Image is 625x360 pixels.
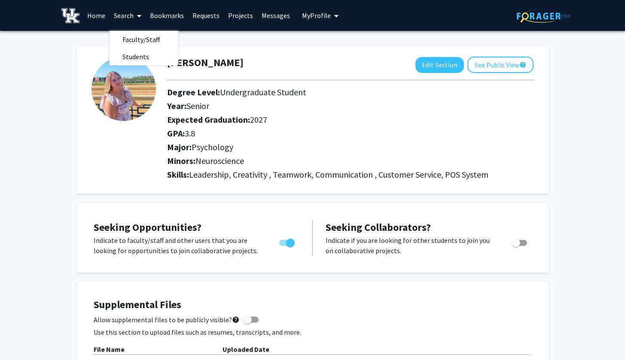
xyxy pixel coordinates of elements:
[94,235,263,256] p: Indicate to faculty/staff and other users that you are looking for opportunities to join collabor...
[167,128,515,139] h2: GPA:
[250,114,267,125] span: 2027
[185,128,195,139] span: 3.8
[94,315,240,325] span: Allow supplemental files to be publicly visible?
[192,142,233,152] span: Psychology
[167,169,534,180] h2: Skills:
[326,235,495,256] p: Indicate if you are looking for other students to join you on collaborative projects.
[189,169,488,180] span: Leadership, Creativity , Teamwork, Communication , Customer Service, POS System
[146,0,188,30] a: Bookmarks
[110,33,178,46] a: Faculty/Staff
[276,235,299,248] div: Toggle
[167,115,515,125] h2: Expected Graduation:
[167,142,534,152] h2: Major:
[110,31,173,48] span: Faculty/Staff
[110,0,146,30] a: Search
[167,101,515,111] h2: Year:
[61,8,80,23] img: University of Kentucky Logo
[167,57,244,69] h1: [PERSON_NAME]
[232,315,240,325] mat-icon: help
[188,0,224,30] a: Requests
[415,57,464,73] button: Edit Section
[302,11,331,20] span: My Profile
[519,60,526,70] mat-icon: help
[94,221,201,234] span: Seeking Opportunities?
[186,100,209,111] span: Senior
[167,87,515,97] h2: Degree Level:
[326,221,431,234] span: Seeking Collaborators?
[94,299,532,311] h4: Supplemental Files
[110,50,178,63] a: Students
[517,9,570,23] img: ForagerOne Logo
[224,0,257,30] a: Projects
[94,345,125,354] b: File Name
[94,327,532,337] p: Use this section to upload files such as resumes, transcripts, and more.
[220,87,306,97] span: Undergraduate Student
[110,48,162,65] span: Students
[6,321,37,354] iframe: Chat
[257,0,294,30] a: Messages
[91,57,156,121] img: Profile Picture
[167,156,534,166] h2: Minors:
[508,235,532,248] div: Toggle
[195,155,244,166] span: Neuroscience
[223,345,269,354] b: Uploaded Date
[83,0,110,30] a: Home
[467,57,534,73] button: See Public View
